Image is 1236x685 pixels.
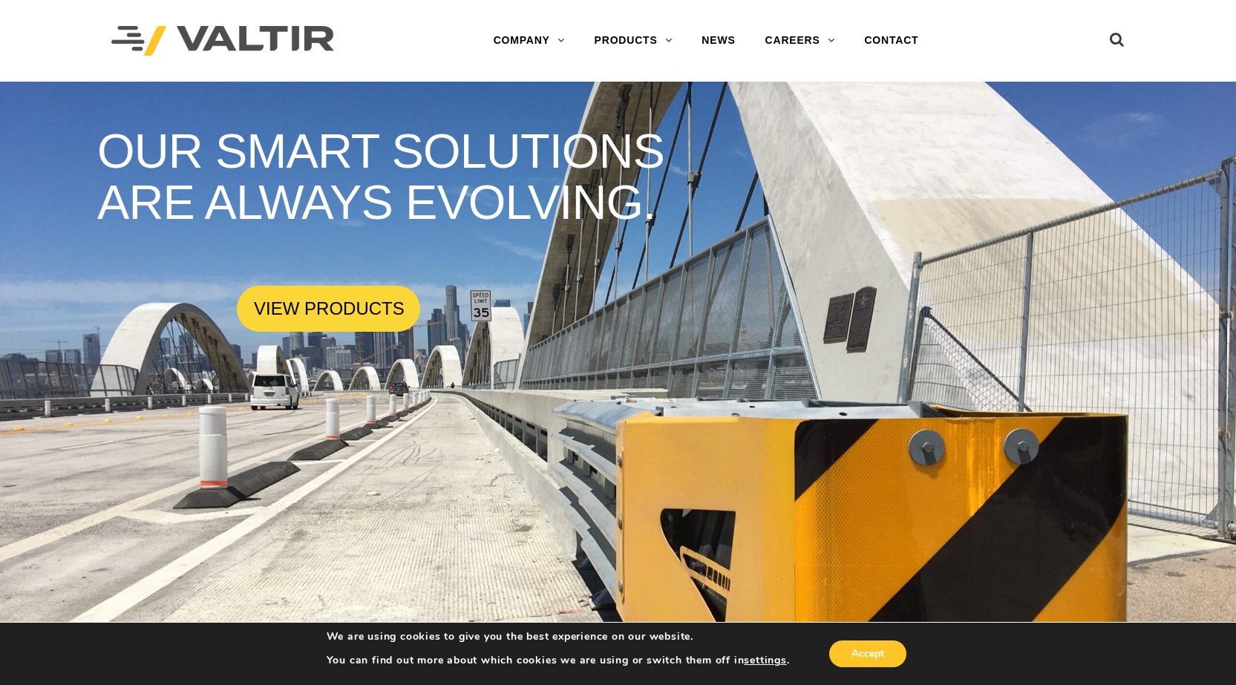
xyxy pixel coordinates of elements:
[751,26,850,56] a: CAREERS
[744,654,786,667] button: settings
[687,26,750,56] a: NEWS
[479,26,580,56] a: COMPANY
[849,26,933,56] a: CONTACT
[97,125,716,229] rs-layer: OUR SMART SOLUTIONS ARE ALWAYS EVOLVING.
[327,630,790,643] p: We are using cookies to give you the best experience on our website.
[111,26,334,56] img: Valtir
[327,654,790,667] p: You can find out more about which cookies we are using or switch them off in .
[829,640,906,667] button: Accept
[580,26,687,56] a: PRODUCTS
[237,286,420,332] a: VIEW PRODUCTS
